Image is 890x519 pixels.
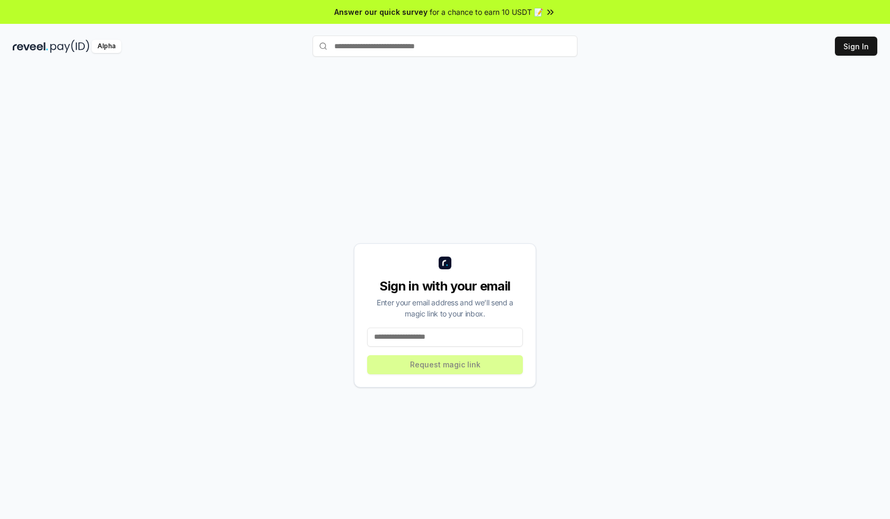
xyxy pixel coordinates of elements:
[50,40,90,53] img: pay_id
[334,6,428,17] span: Answer our quick survey
[367,278,523,295] div: Sign in with your email
[439,257,451,269] img: logo_small
[367,297,523,319] div: Enter your email address and we’ll send a magic link to your inbox.
[430,6,543,17] span: for a chance to earn 10 USDT 📝
[92,40,121,53] div: Alpha
[13,40,48,53] img: reveel_dark
[835,37,877,56] button: Sign In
